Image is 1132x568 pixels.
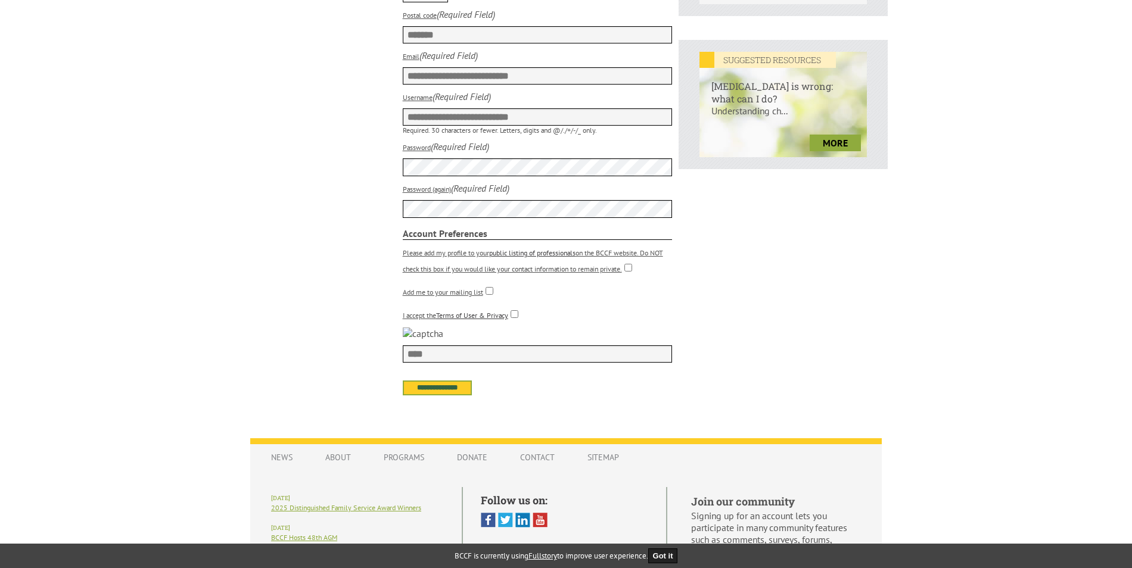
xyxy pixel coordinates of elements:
[372,446,436,469] a: Programs
[699,68,867,105] h6: [MEDICAL_DATA] is wrong: what can I do?
[403,311,508,320] label: I accept the
[576,446,631,469] a: Sitemap
[699,52,836,68] em: SUGGESTED RESOURCES
[313,446,363,469] a: About
[699,105,867,129] p: Understanding ch...
[403,327,443,339] img: captcha
[436,311,508,320] a: Terms of User & Privacy
[481,493,648,507] h5: Follow us on:
[528,551,557,561] a: Fullstory
[403,185,451,194] label: Password (again)
[437,8,495,20] i: (Required Field)
[648,548,678,563] button: Got it
[403,126,673,135] p: Required. 30 characters or fewer. Letters, digits and @/./+/-/_ only.
[691,494,861,508] h5: Join our community
[259,446,304,469] a: News
[810,135,861,151] a: more
[433,90,491,102] i: (Required Field)
[271,503,421,512] a: 2025 Distinguished Family Service Award Winners
[533,513,548,528] img: You Tube
[451,182,509,194] i: (Required Field)
[403,11,437,20] label: Postal code
[489,248,576,257] a: public listing of professionals
[431,141,489,152] i: (Required Field)
[508,446,567,469] a: Contact
[403,93,433,102] label: Username
[445,446,499,469] a: Donate
[403,227,673,240] strong: Account Preferences
[419,49,478,61] i: (Required Field)
[271,494,444,502] h6: [DATE]
[271,533,337,542] a: BCCF Hosts 48th AGM
[403,248,663,273] label: Please add my profile to your on the BCCF website. Do NOT check this box if you would like your c...
[403,52,419,61] label: Email
[481,513,496,528] img: Facebook
[403,143,431,152] label: Password
[271,524,444,532] h6: [DATE]
[498,513,513,528] img: Twitter
[691,510,861,557] p: Signing up for an account lets you participate in many community features such as comments, surve...
[515,513,530,528] img: Linked In
[403,288,483,297] label: Add me to your mailing list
